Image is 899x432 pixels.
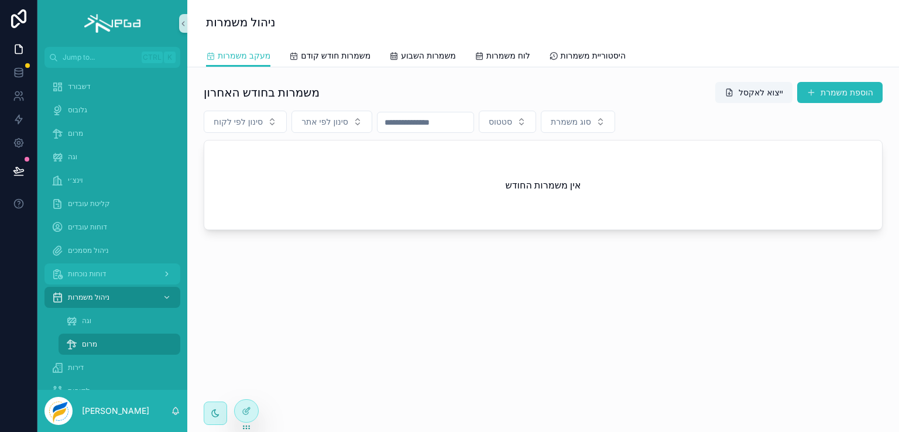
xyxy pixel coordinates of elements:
a: ניהול משמרות [44,287,180,308]
span: וגה [82,316,91,325]
span: גלובוס [68,105,87,115]
img: App logo [84,14,140,33]
span: קליטת עובדים [68,199,110,208]
a: לקוחות [44,380,180,402]
button: ייצוא לאקסל [715,82,792,103]
button: Jump to...CtrlK [44,47,180,68]
a: היסטוריית משמרות [549,45,626,68]
p: [PERSON_NAME] [82,405,149,417]
button: Select Button [541,111,615,133]
span: וינצ׳י [68,176,83,185]
span: מעקב משמרות [218,50,270,61]
a: ניהול מסמכים [44,240,180,261]
span: סינון לפי אתר [301,116,348,128]
button: הוספת משמרת [797,82,883,103]
a: דירות [44,357,180,378]
span: Jump to... [63,53,137,62]
h2: אין משמרות החודש [506,178,581,192]
h1: ניהול משמרות [206,14,276,30]
span: לקוחות [68,386,90,396]
button: Select Button [479,111,536,133]
div: scrollable content [37,68,187,390]
span: מרום [68,129,83,138]
span: ניהול מסמכים [68,246,109,255]
span: דשבורד [68,82,91,91]
span: לוח משמרות [486,50,530,61]
a: קליטת עובדים [44,193,180,214]
button: Select Button [204,111,287,133]
button: Select Button [291,111,372,133]
a: מרום [59,334,180,355]
a: דוחות עובדים [44,217,180,238]
span: משמרות השבוע [401,50,456,61]
span: Ctrl [142,52,163,63]
span: סוג משמרת [551,116,591,128]
span: דירות [68,363,84,372]
span: סטטוס [489,116,512,128]
a: דשבורד [44,76,180,97]
a: מעקב משמרות [206,45,270,67]
a: וגה [59,310,180,331]
a: גלובוס [44,100,180,121]
span: ניהול משמרות [68,293,109,302]
a: משמרות חודש קודם [289,45,370,68]
span: היסטוריית משמרות [561,50,626,61]
span: משמרות חודש קודם [301,50,370,61]
span: וגה [68,152,77,162]
span: סינון לפי לקוח [214,116,263,128]
h1: משמרות בחודש האחרון [204,84,320,101]
a: וינצ׳י [44,170,180,191]
span: K [165,53,174,62]
a: דוחות נוכחות [44,263,180,284]
span: דוחות נוכחות [68,269,106,279]
a: מרום [44,123,180,144]
span: מרום [82,340,97,349]
a: וגה [44,146,180,167]
a: לוח משמרות [475,45,530,68]
span: דוחות עובדים [68,222,107,232]
a: משמרות השבוע [389,45,456,68]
